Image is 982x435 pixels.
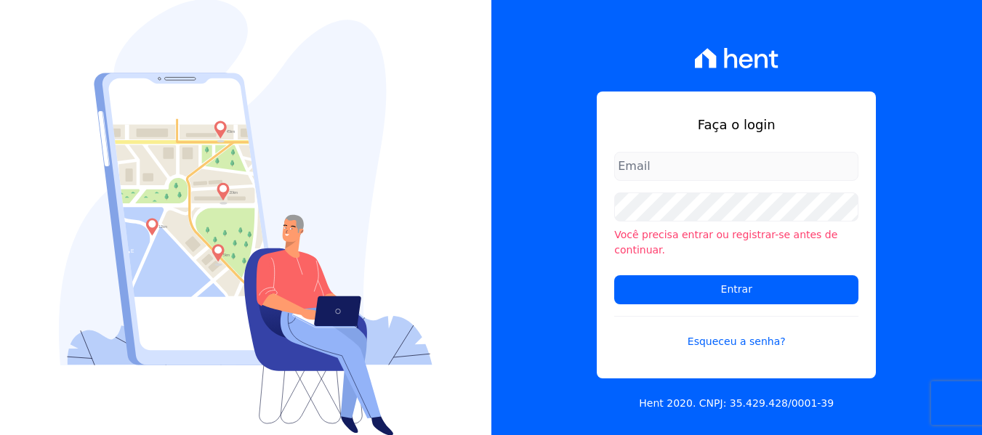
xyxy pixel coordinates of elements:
li: Você precisa entrar ou registrar-se antes de continuar. [614,227,858,258]
p: Hent 2020. CNPJ: 35.429.428/0001-39 [639,396,834,411]
a: Esqueceu a senha? [614,316,858,349]
input: Entrar [614,275,858,304]
h1: Faça o login [614,115,858,134]
input: Email [614,152,858,181]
